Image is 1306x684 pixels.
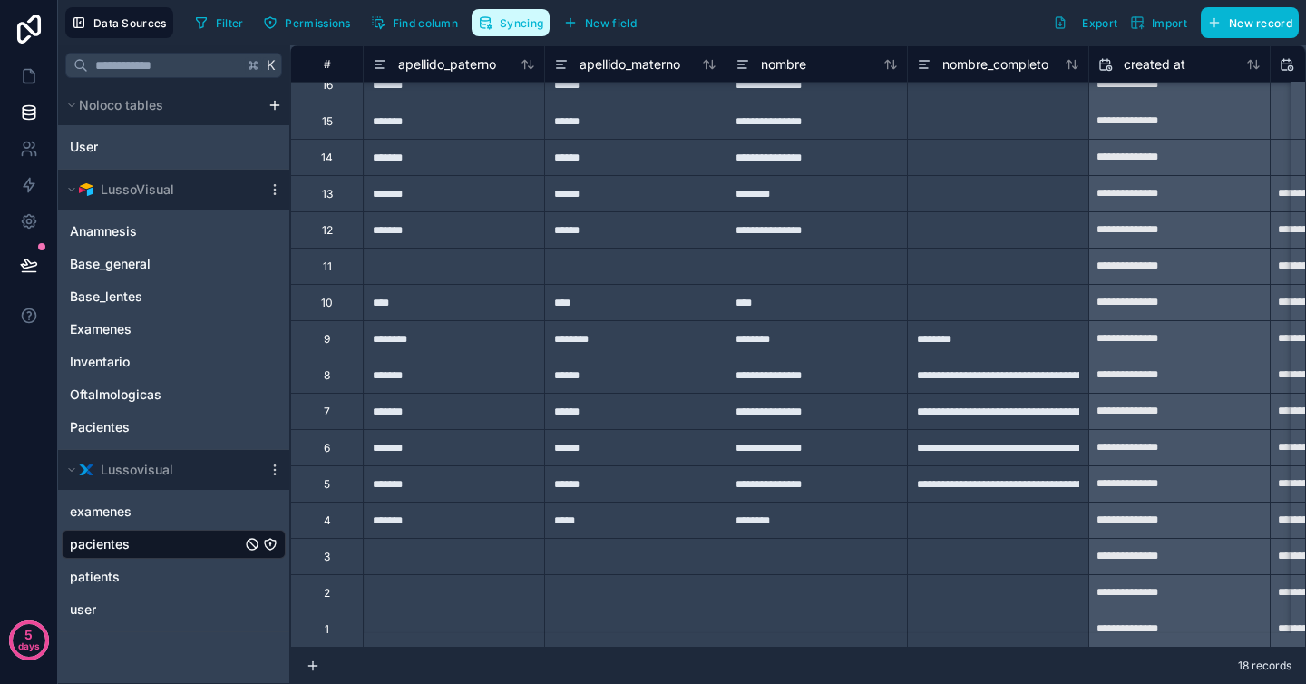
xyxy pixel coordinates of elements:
button: Syncing [472,9,550,36]
span: Syncing [500,16,543,30]
div: 9 [324,332,330,347]
span: apellido_materno [580,55,680,73]
span: nombre [761,55,806,73]
span: Data Sources [93,16,167,30]
button: Filter [188,9,250,36]
div: 15 [322,114,333,129]
div: 8 [324,368,330,383]
button: New field [557,9,643,36]
button: New record [1201,7,1299,38]
div: 3 [324,550,330,564]
div: 16 [322,78,333,93]
span: Filter [216,16,244,30]
p: days [18,633,40,659]
span: K [265,59,278,72]
div: 4 [324,513,331,528]
div: 13 [322,187,333,201]
span: Find column [393,16,458,30]
span: 18 records [1238,659,1291,673]
button: Data Sources [65,7,173,38]
div: 14 [321,151,333,165]
div: 12 [322,223,333,238]
p: 5 [24,626,33,644]
button: Permissions [257,9,356,36]
span: New record [1229,16,1292,30]
div: 11 [323,259,332,274]
span: Permissions [285,16,350,30]
span: apellido_paterno [398,55,496,73]
a: New record [1194,7,1299,38]
span: Export [1082,16,1117,30]
button: Import [1124,7,1194,38]
div: # [305,57,349,71]
div: 7 [324,405,330,419]
div: 10 [321,296,333,310]
div: 2 [324,586,330,601]
span: created at [1124,55,1185,73]
div: 6 [324,441,330,455]
a: Syncing [472,9,557,36]
div: 5 [324,477,330,492]
a: Permissions [257,9,364,36]
span: nombre_completo [942,55,1048,73]
div: 1 [325,622,329,637]
span: Import [1152,16,1187,30]
button: Find column [365,9,464,36]
button: Export [1047,7,1124,38]
span: New field [585,16,637,30]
